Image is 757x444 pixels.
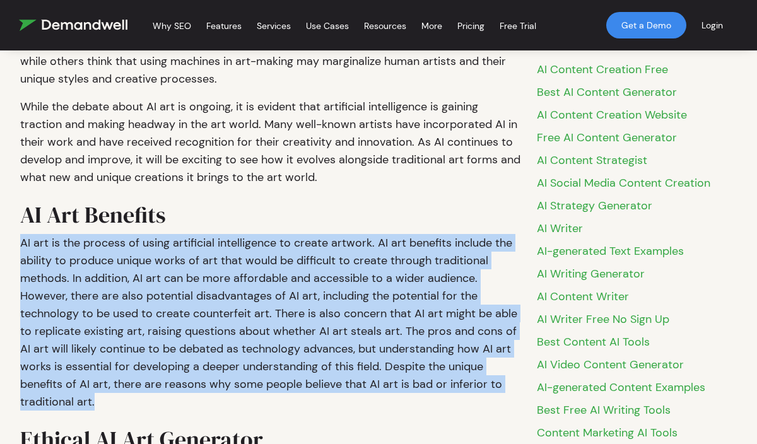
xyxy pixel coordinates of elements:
a: Free AI Content Generator [537,130,677,145]
a: Login [686,4,738,46]
a: AI Content Creation Website [537,107,687,122]
a: AI Strategy Generator [537,198,652,213]
a: Best AI Content Generator [537,85,677,100]
a: Content Marketing AI Tools [537,425,678,440]
a: AI-generated Content Examples [537,380,705,395]
a: AI Social Media Content Creation [537,175,710,190]
a: AI Writer [537,221,583,236]
a: Best Content AI Tools [537,334,650,349]
a: AI-generated Text Examples [537,243,684,259]
a: Resources [364,5,406,47]
a: Best Free AI Writing Tools [537,402,671,418]
a: AI Writer Free No Sign Up [537,312,669,327]
a: Services [257,5,291,47]
h2: AI Art Benefits [20,191,522,229]
a: AI Content Creation Free [537,62,668,77]
p: While the debate about AI art is ongoing, it is evident that artificial intelligence is gaining t... [20,93,522,191]
a: AI Video Content Generator [537,357,684,372]
a: Pricing [457,5,484,47]
p: AI art is the process of using artificial intelligence to create artwork. AI art benefits include... [20,229,522,416]
a: Free Trial [500,5,536,47]
a: Use Cases [306,5,349,47]
a: Features [206,5,242,47]
a: AI Content Writer [537,289,629,304]
a: Why SEO [153,5,191,47]
a: AI Content Strategist [537,153,647,168]
a: Get a Demo [606,12,686,38]
img: Demandwell Logo [19,20,127,31]
a: AI Writing Generator [537,266,645,281]
a: More [421,5,442,47]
